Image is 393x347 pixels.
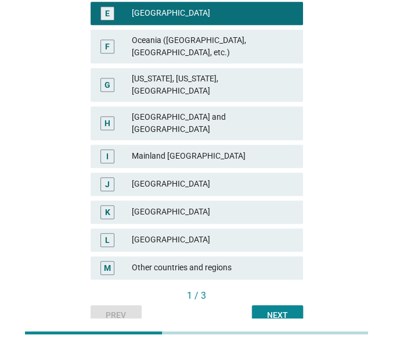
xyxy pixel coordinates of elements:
div: [GEOGRAPHIC_DATA] and [GEOGRAPHIC_DATA] [132,111,293,135]
div: [US_STATE], [US_STATE], [GEOGRAPHIC_DATA] [132,73,293,97]
div: E [105,7,110,19]
div: J [105,178,110,190]
div: Other countries and regions [132,261,293,275]
div: [GEOGRAPHIC_DATA] [132,233,293,247]
div: [GEOGRAPHIC_DATA] [132,6,293,20]
button: Next [252,305,303,326]
div: [GEOGRAPHIC_DATA] [132,177,293,191]
div: G [104,78,110,91]
div: Oceania ([GEOGRAPHIC_DATA], [GEOGRAPHIC_DATA], etc.) [132,34,293,59]
div: H [104,117,110,129]
div: Mainland [GEOGRAPHIC_DATA] [132,149,293,163]
div: K [105,206,110,218]
div: [GEOGRAPHIC_DATA] [132,205,293,219]
div: F [105,40,110,52]
div: I [106,150,109,162]
div: L [105,234,110,246]
div: Next [261,309,294,321]
div: M [104,262,111,274]
div: 1 / 3 [91,289,303,303]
